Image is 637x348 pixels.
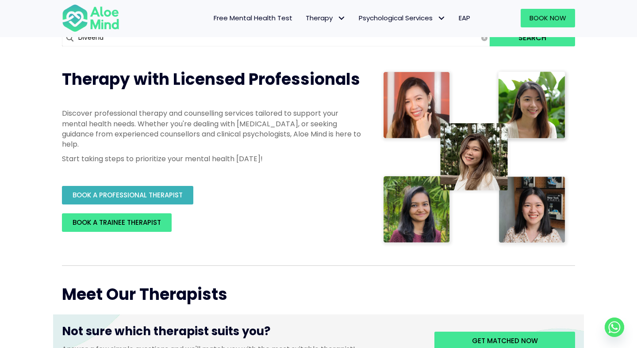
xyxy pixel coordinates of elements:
[62,283,227,306] span: Meet Our Therapists
[73,218,161,227] span: BOOK A TRAINEE THERAPIST
[352,9,452,27] a: Psychological ServicesPsychological Services: submenu
[459,13,470,23] span: EAP
[62,108,363,149] p: Discover professional therapy and counselling services tailored to support your mental health nee...
[62,186,193,204] a: BOOK A PROFESSIONAL THERAPIST
[359,13,445,23] span: Psychological Services
[62,4,119,33] img: Aloe mind Logo
[452,9,477,27] a: EAP
[490,30,575,46] button: Search
[335,12,348,25] span: Therapy: submenu
[207,9,299,27] a: Free Mental Health Test
[62,154,363,164] p: Start taking steps to prioritize your mental health [DATE]!
[131,9,477,27] nav: Menu
[299,9,352,27] a: TherapyTherapy: submenu
[62,68,360,91] span: Therapy with Licensed Professionals
[380,68,570,248] img: Therapist collage
[62,213,172,232] a: BOOK A TRAINEE THERAPIST
[530,13,566,23] span: Book Now
[521,9,575,27] a: Book Now
[435,12,448,25] span: Psychological Services: submenu
[214,13,292,23] span: Free Mental Health Test
[62,323,421,344] h3: Not sure which therapist suits you?
[472,336,538,345] span: Get matched now
[62,30,490,46] input: Search for...
[605,318,624,337] a: Whatsapp
[306,13,345,23] span: Therapy
[73,190,183,200] span: BOOK A PROFESSIONAL THERAPIST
